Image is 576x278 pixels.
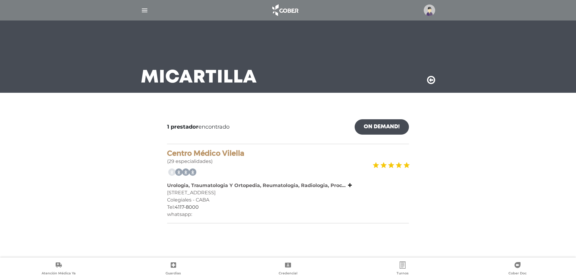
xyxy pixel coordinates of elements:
span: Turnos [397,271,409,276]
span: Atención Médica Ya [42,271,76,276]
div: whatsapp: [167,211,409,218]
a: 4117-8000 [175,204,199,210]
div: Tel: [167,204,409,211]
a: Turnos [345,261,460,277]
a: Atención Médica Ya [1,261,116,277]
img: profile-placeholder.svg [424,5,435,16]
span: Credencial [279,271,297,276]
span: Guardias [166,271,181,276]
span: encontrado [167,123,229,131]
a: Guardias [116,261,230,277]
a: Cober Doc [460,261,575,277]
h3: Mi Cartilla [141,70,257,86]
img: logo_cober_home-white.png [269,3,301,17]
a: Credencial [231,261,345,277]
h4: Centro Médico Vilella [167,149,409,158]
b: Urologia, Traumatologia Y Ortopedia, Reumatologia, Radiologia, Proc... [167,183,346,188]
img: Cober_menu-lines-white.svg [141,7,148,14]
b: 1 prestador [167,123,198,130]
div: (29 especialidades) [167,149,409,165]
div: Colegiales - CABA [167,196,409,204]
img: estrellas_badge.png [372,158,410,172]
a: On Demand! [355,119,409,135]
div: [STREET_ADDRESS] [167,189,409,196]
span: Cober Doc [508,271,527,276]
